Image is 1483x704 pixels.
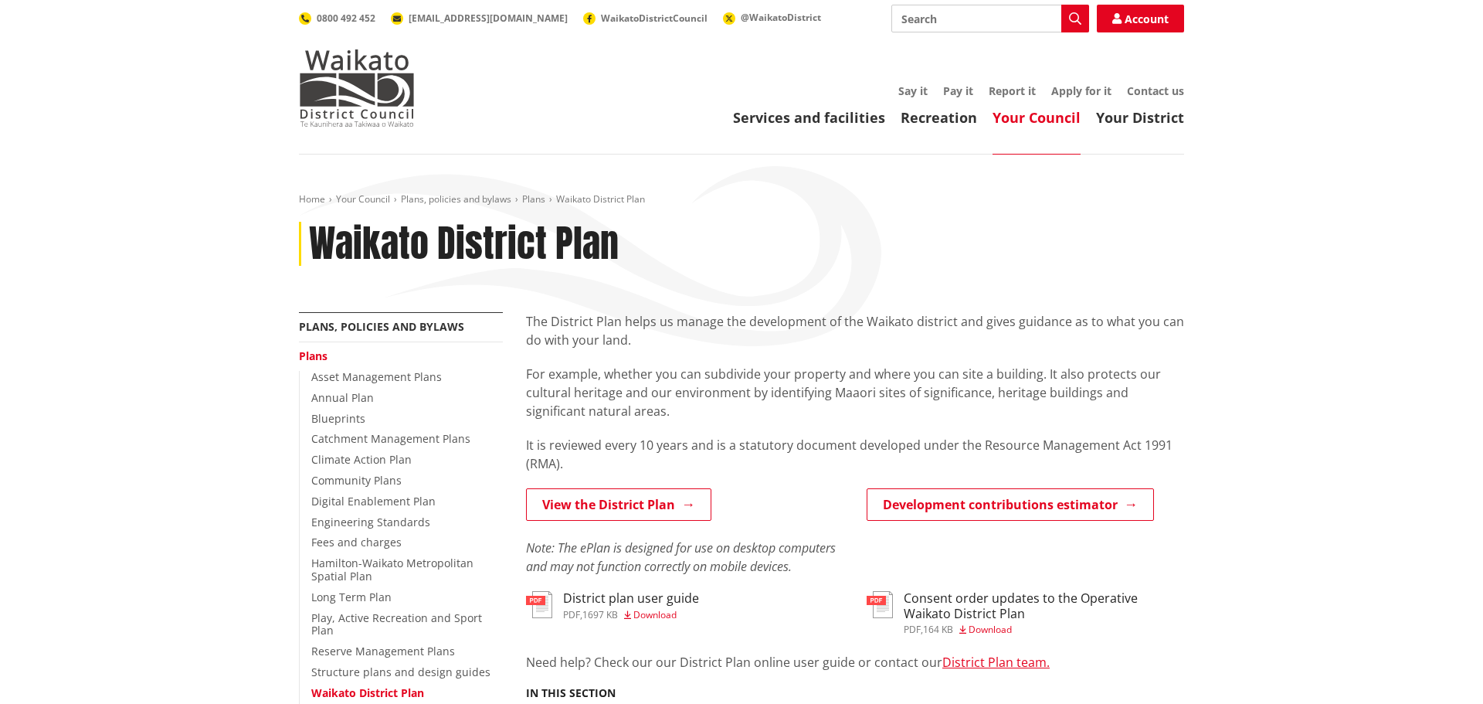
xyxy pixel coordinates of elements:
div: , [563,610,699,620]
a: Hamilton-Waikato Metropolitan Spatial Plan [311,556,473,583]
span: Download [969,623,1012,636]
a: Pay it [943,83,973,98]
nav: breadcrumb [299,193,1184,206]
input: Search input [891,5,1089,32]
a: Community Plans [311,473,402,488]
a: Plans [522,192,545,206]
a: Home [299,192,325,206]
a: Account [1097,5,1184,32]
a: District Plan team. [942,654,1050,671]
a: Engineering Standards [311,515,430,529]
span: Waikato District Plan [556,192,645,206]
a: Services and facilities [733,108,885,127]
a: Annual Plan [311,390,374,405]
span: 0800 492 452 [317,12,375,25]
a: Digital Enablement Plan [311,494,436,508]
span: [EMAIL_ADDRESS][DOMAIN_NAME] [409,12,568,25]
h3: District plan user guide [563,591,699,606]
a: Plans, policies and bylaws [299,319,464,334]
a: View the District Plan [526,488,711,521]
a: Development contributions estimator [867,488,1154,521]
p: The District Plan helps us manage the development of the Waikato district and gives guidance as t... [526,312,1184,349]
a: 0800 492 452 [299,12,375,25]
a: Report it [989,83,1036,98]
a: Plans [299,349,327,363]
p: It is reviewed every 10 years and is a statutory document developed under the Resource Management... [526,436,1184,473]
img: document-pdf.svg [867,591,893,618]
a: Consent order updates to the Operative Waikato District Plan pdf,164 KB Download [867,591,1184,634]
em: Note: The ePlan is designed for use on desktop computers and may not function correctly on mobile... [526,539,836,575]
a: Plans, policies and bylaws [401,192,511,206]
span: 1697 KB [582,608,618,621]
img: Waikato District Council - Te Kaunihera aa Takiwaa o Waikato [299,49,415,127]
span: 164 KB [923,623,953,636]
span: pdf [904,623,921,636]
a: @WaikatoDistrict [723,11,821,24]
img: document-pdf.svg [526,591,552,618]
span: Download [633,608,677,621]
h3: Consent order updates to the Operative Waikato District Plan [904,591,1184,621]
h1: Waikato District Plan [309,222,619,267]
a: Structure plans and design guides [311,665,490,679]
a: Long Term Plan [311,590,392,604]
a: Waikato District Plan [311,685,424,700]
a: Fees and charges [311,535,402,549]
span: pdf [563,608,580,621]
a: Your Council [993,108,1081,127]
span: @WaikatoDistrict [741,11,821,24]
a: Your Council [336,192,390,206]
a: [EMAIL_ADDRESS][DOMAIN_NAME] [391,12,568,25]
p: Need help? Check our our District Plan online user guide or contact our [526,653,1184,672]
a: WaikatoDistrictCouncil [583,12,708,25]
a: District plan user guide pdf,1697 KB Download [526,591,699,619]
a: Asset Management Plans [311,369,442,384]
a: Reserve Management Plans [311,644,455,658]
a: Contact us [1127,83,1184,98]
a: Catchment Management Plans [311,431,470,446]
span: WaikatoDistrictCouncil [601,12,708,25]
a: Climate Action Plan [311,452,412,467]
a: Recreation [901,108,977,127]
p: For example, whether you can subdivide your property and where you can site a building. It also p... [526,365,1184,420]
a: Apply for it [1051,83,1111,98]
a: Say it [898,83,928,98]
a: Your District [1096,108,1184,127]
a: Blueprints [311,411,365,426]
div: , [904,625,1184,634]
h5: In this section [526,687,616,700]
a: Play, Active Recreation and Sport Plan [311,610,482,638]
